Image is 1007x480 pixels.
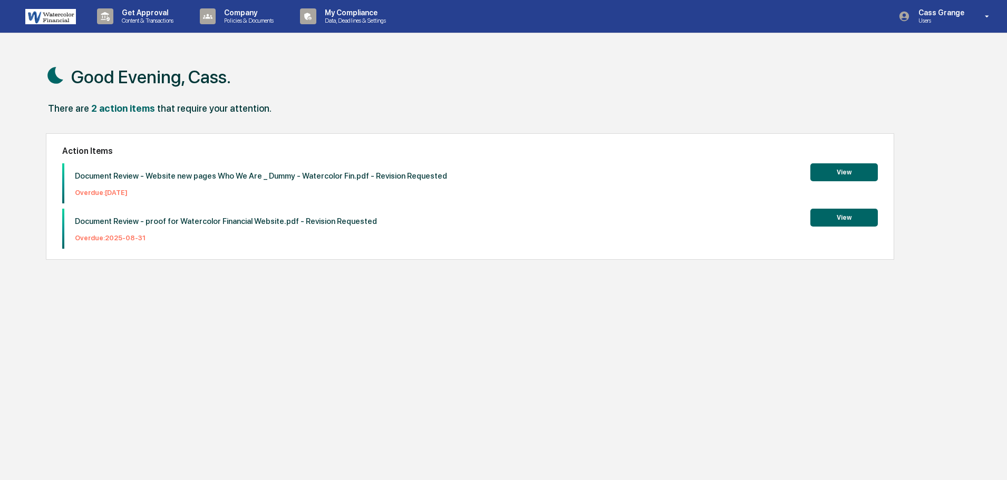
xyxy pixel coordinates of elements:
p: Overdue: 2025-08-31 [75,234,377,242]
p: Cass Grange [910,8,970,17]
a: View [810,166,878,177]
p: Data, Deadlines & Settings [316,17,391,24]
h1: Good Evening, Cass. [71,66,231,87]
p: Overdue: [DATE] [75,189,447,197]
h2: Action Items [62,146,878,156]
button: View [810,163,878,181]
div: 2 action items [91,103,155,114]
p: Document Review - proof for Watercolor Financial Website.pdf - Revision Requested [75,217,377,226]
a: View [810,212,878,222]
p: Users [910,17,970,24]
p: Document Review - Website new pages Who We Are _ Dummy - Watercolor Fin.pdf - Revision Requested [75,171,447,181]
button: View [810,209,878,227]
div: There are [48,103,89,114]
img: logo [25,9,76,24]
div: that require your attention. [157,103,272,114]
p: Company [216,8,279,17]
p: Content & Transactions [113,17,179,24]
p: Policies & Documents [216,17,279,24]
p: Get Approval [113,8,179,17]
p: My Compliance [316,8,391,17]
